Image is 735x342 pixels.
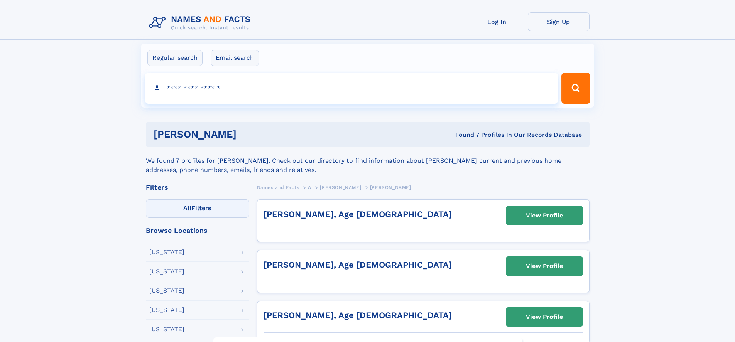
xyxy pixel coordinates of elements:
a: [PERSON_NAME], Age [DEMOGRAPHIC_DATA] [264,260,452,270]
div: Found 7 Profiles In Our Records Database [346,131,582,139]
a: View Profile [506,257,583,275]
label: Regular search [147,50,203,66]
div: View Profile [526,207,563,224]
a: A [308,182,311,192]
a: [PERSON_NAME], Age [DEMOGRAPHIC_DATA] [264,209,452,219]
span: [PERSON_NAME] [320,185,361,190]
div: Filters [146,184,249,191]
a: Sign Up [528,12,590,31]
a: [PERSON_NAME], Age [DEMOGRAPHIC_DATA] [264,310,452,320]
div: [US_STATE] [149,249,184,255]
div: [US_STATE] [149,307,184,313]
div: [US_STATE] [149,326,184,332]
span: [PERSON_NAME] [370,185,411,190]
a: View Profile [506,206,583,225]
div: View Profile [526,308,563,326]
div: [US_STATE] [149,288,184,294]
label: Filters [146,199,249,218]
div: We found 7 profiles for [PERSON_NAME]. Check out our directory to find information about [PERSON_... [146,147,590,175]
a: Log In [466,12,528,31]
a: Names and Facts [257,182,299,192]
span: All [183,204,191,212]
img: Logo Names and Facts [146,12,257,33]
h1: [PERSON_NAME] [154,130,346,139]
input: search input [145,73,558,104]
span: A [308,185,311,190]
div: Browse Locations [146,227,249,234]
a: [PERSON_NAME] [320,182,361,192]
button: Search Button [561,73,590,104]
label: Email search [211,50,259,66]
div: View Profile [526,257,563,275]
div: [US_STATE] [149,268,184,275]
a: View Profile [506,308,583,326]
